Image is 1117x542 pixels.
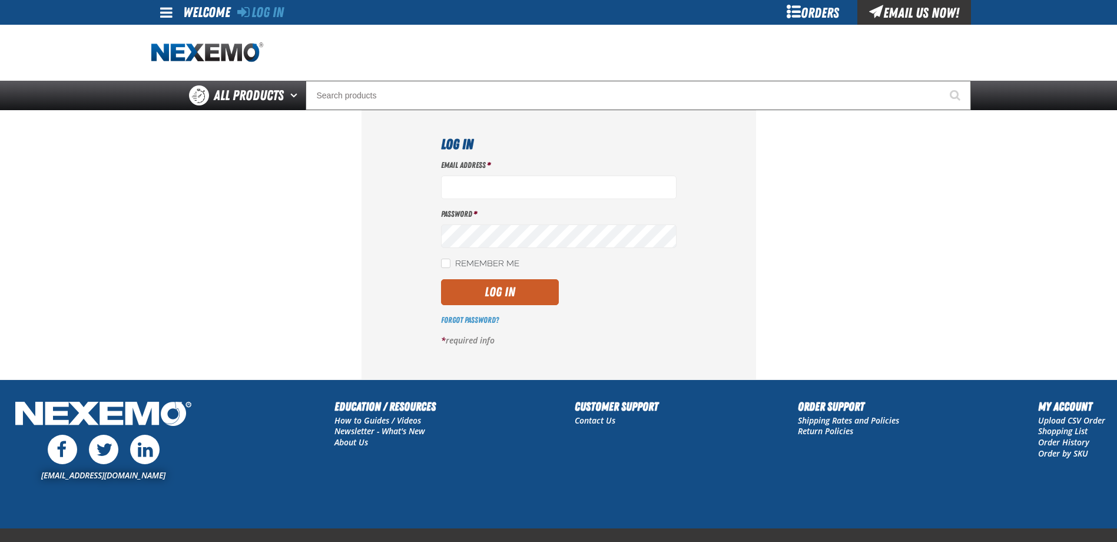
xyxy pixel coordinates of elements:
[306,81,971,110] input: Search
[237,4,284,21] a: Log In
[441,279,559,305] button: Log In
[41,470,165,481] a: [EMAIL_ADDRESS][DOMAIN_NAME]
[1038,437,1089,448] a: Order History
[12,398,195,432] img: Nexemo Logo
[334,425,425,437] a: Newsletter - What's New
[334,437,368,448] a: About Us
[214,85,284,106] span: All Products
[334,415,421,426] a: How to Guides / Videos
[441,335,677,346] p: required info
[441,160,677,171] label: Email Address
[441,259,450,268] input: Remember Me
[575,398,658,415] h2: Customer Support
[1038,415,1105,426] a: Upload CSV Order
[942,81,971,110] button: Start Searching
[575,415,615,426] a: Contact Us
[441,134,677,155] h1: Log In
[798,425,853,437] a: Return Policies
[286,81,306,110] button: Open All Products pages
[798,398,899,415] h2: Order Support
[441,209,677,220] label: Password
[441,315,499,325] a: Forgot Password?
[1038,425,1088,437] a: Shopping List
[334,398,436,415] h2: Education / Resources
[441,259,519,270] label: Remember Me
[151,42,263,63] img: Nexemo logo
[1038,448,1088,459] a: Order by SKU
[798,415,899,426] a: Shipping Rates and Policies
[1038,398,1105,415] h2: My Account
[151,42,263,63] a: Home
